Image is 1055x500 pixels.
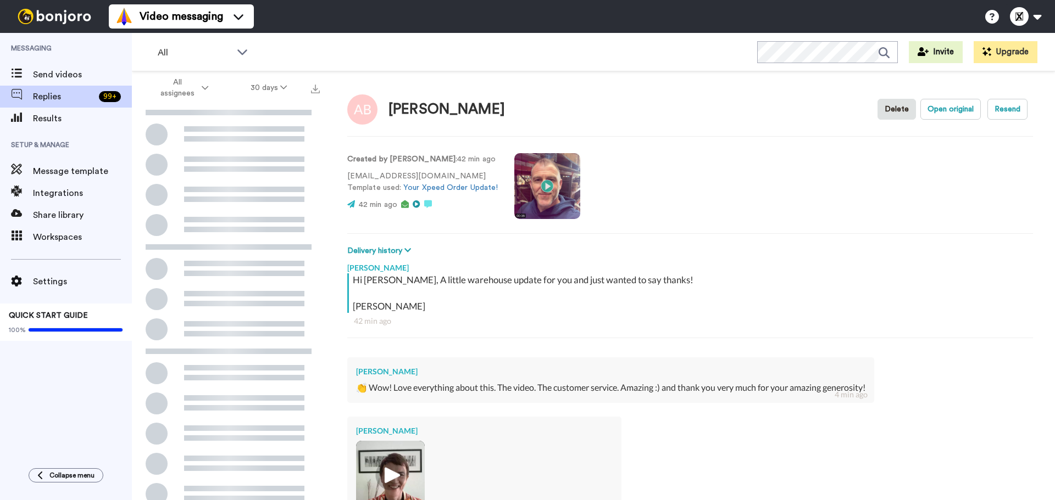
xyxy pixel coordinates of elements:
[347,154,498,165] p: : 42 min ago
[33,231,132,244] span: Workspaces
[33,165,132,178] span: Message template
[29,468,103,482] button: Collapse menu
[835,389,868,400] div: 4 min ago
[356,366,865,377] div: [PERSON_NAME]
[403,184,498,192] a: Your Xpeed Order Update!
[974,41,1037,63] button: Upgrade
[115,8,133,25] img: vm-color.svg
[354,316,1026,327] div: 42 min ago
[9,312,88,319] span: QUICK START GUIDE
[388,102,505,117] div: [PERSON_NAME]
[158,46,231,59] span: All
[33,90,95,103] span: Replies
[155,77,199,99] span: All assignees
[347,155,456,163] strong: Created by [PERSON_NAME]
[359,201,397,209] span: 42 min ago
[33,209,132,222] span: Share library
[347,94,377,125] img: Image of AMANDA BLESING
[353,273,1030,313] div: Hi [PERSON_NAME], A little warehouse update for you and just wanted to say thanks! [PERSON_NAME]
[375,460,406,490] img: ic_play_thick.png
[356,425,613,436] div: [PERSON_NAME]
[99,91,121,102] div: 99 +
[987,99,1028,120] button: Resend
[308,80,323,96] button: Export all results that match these filters now.
[9,325,26,334] span: 100%
[356,381,865,394] div: 👏 Wow! Love everything about this. The video. The customer service. Amazing :) and thank you very...
[347,257,1033,273] div: [PERSON_NAME]
[909,41,963,63] button: Invite
[311,85,320,93] img: export.svg
[140,9,223,24] span: Video messaging
[878,99,916,120] button: Delete
[13,9,96,24] img: bj-logo-header-white.svg
[347,171,498,194] p: [EMAIL_ADDRESS][DOMAIN_NAME] Template used:
[33,275,132,288] span: Settings
[33,187,132,200] span: Integrations
[134,72,230,103] button: All assignees
[33,68,132,81] span: Send videos
[33,112,132,125] span: Results
[49,471,95,480] span: Collapse menu
[347,245,414,257] button: Delivery history
[230,78,308,98] button: 30 days
[920,99,981,120] button: Open original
